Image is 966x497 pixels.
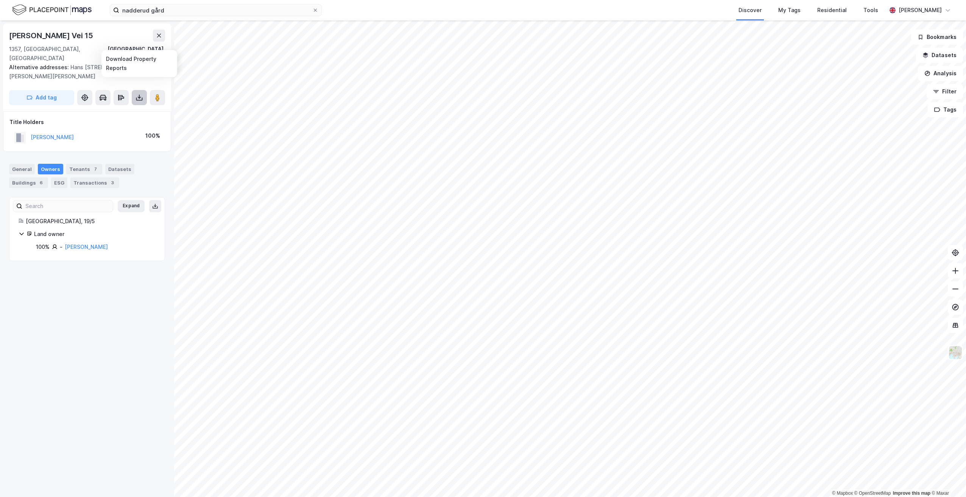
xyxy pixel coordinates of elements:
[34,230,156,239] div: Land owner
[899,6,942,15] div: [PERSON_NAME]
[9,90,74,105] button: Add tag
[37,179,45,186] div: 6
[948,345,963,360] img: Z
[9,177,48,188] div: Buildings
[51,177,67,188] div: ESG
[92,165,99,173] div: 7
[70,177,119,188] div: Transactions
[118,200,145,212] button: Expand
[928,461,966,497] iframe: Chat Widget
[854,491,891,496] a: OpenStreetMap
[9,63,159,81] div: Hans [STREET_ADDRESS][PERSON_NAME][PERSON_NAME]
[38,164,63,174] div: Owners
[927,84,963,99] button: Filter
[119,5,312,16] input: Search by address, cadastre, landlords, tenants or people
[65,244,108,250] a: [PERSON_NAME]
[26,217,156,226] div: [GEOGRAPHIC_DATA], 19/5
[60,242,62,252] div: -
[109,179,116,186] div: 3
[9,30,95,42] div: [PERSON_NAME] Vei 15
[36,242,50,252] div: 100%
[145,131,160,140] div: 100%
[9,45,108,63] div: 1357, [GEOGRAPHIC_DATA], [GEOGRAPHIC_DATA]
[105,164,134,174] div: Datasets
[9,164,35,174] div: General
[918,66,963,81] button: Analysis
[9,118,165,127] div: Title Holders
[893,491,930,496] a: Improve this map
[108,45,165,63] div: [GEOGRAPHIC_DATA], 19/5
[817,6,847,15] div: Residential
[22,200,113,212] input: Search
[9,64,70,70] span: Alternative addresses:
[739,6,762,15] div: Discover
[66,164,102,174] div: Tenants
[911,30,963,45] button: Bookmarks
[916,48,963,63] button: Datasets
[778,6,801,15] div: My Tags
[12,3,92,17] img: logo.f888ab2527a4732fd821a326f86c7f29.svg
[832,491,853,496] a: Mapbox
[928,102,963,117] button: Tags
[863,6,878,15] div: Tools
